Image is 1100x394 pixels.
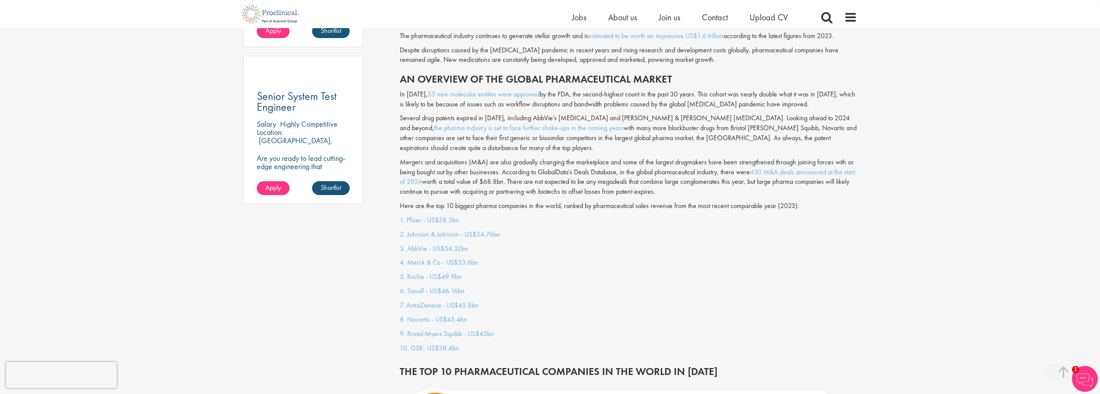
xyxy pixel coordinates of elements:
a: the pharma industry is set to face further shake-ups in the coming years [434,123,624,132]
a: Upload CV [749,12,788,23]
a: Apply [257,181,290,195]
a: About us [608,12,637,23]
p: Highly Competitive [280,119,338,129]
p: Mergers and acquisitions (M&A) are also gradually changing the marketplace and some of the larges... [400,157,857,197]
p: Are you ready to lead cutting-edge engineering that accelerate clinical breakthroughs in biotech? [257,154,350,187]
span: Senior System Test Engineer [257,89,337,114]
a: 2. Johnson & Johnson - US$54.76bn [400,230,500,239]
a: 6. Sanofi - US$46.16bn [400,286,465,295]
a: 4. Merck & Co - US$53.6bn [400,258,478,267]
a: 1. Pfizer - US$58.5bn [400,215,459,224]
span: Salary [257,119,276,129]
p: [GEOGRAPHIC_DATA], [GEOGRAPHIC_DATA] [257,135,332,154]
a: Jobs [572,12,587,23]
div: The pharmaceutical industry continues to generate stellar growth and is according to the latest f... [400,31,857,41]
a: Join us [659,12,680,23]
a: 8. Novartis - US$45.4bn [400,315,467,324]
a: Shortlist [312,181,350,195]
a: 7. AstraZeneca - US$45.8bn [400,301,478,310]
p: Several drug patents expired in [DATE], including AbbVie’s [MEDICAL_DATA] and [PERSON_NAME] & [PE... [400,113,857,153]
iframe: reCAPTCHA [6,362,117,388]
a: Apply [257,24,290,38]
span: Location: [257,127,283,137]
img: Chatbot [1072,366,1098,392]
a: Contact [702,12,728,23]
a: 10. GSK- US$38.4bn [400,343,459,352]
p: In [DATE], by the FDA, the second-highest count in the past 30 years. This cohort was nearly doub... [400,90,857,109]
a: Shortlist [312,24,350,38]
a: Senior System Test Engineer [257,91,350,112]
a: 5. Roche - US$49.9bn [400,272,462,281]
a: 430 M&A deals announced at the start of 2024 [400,167,855,186]
h2: THE TOP 10 PHARMACEUTICAL COMPANIES IN THE WORLD IN [DATE] [400,366,857,377]
p: Despite disruptions caused by the [MEDICAL_DATA] pandemic in recent years and rising research and... [400,45,857,65]
a: 9. Bristol-Myers Squibb - US$45bn [400,329,494,338]
span: 1 [1072,366,1079,373]
a: 3. AbbVie - US$54.32bn [400,244,468,253]
span: Apply [265,183,281,192]
h2: An overview of the global pharmaceutical market [400,74,857,85]
a: estimated to be worth an impressive US$1.6 trillion [588,31,724,40]
a: 55 new molecular entities were approved [427,90,539,99]
span: Apply [265,26,281,35]
p: Here are the top 10 biggest pharma companies in the world, ranked by pharmaceutical sales revenue... [400,201,857,211]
